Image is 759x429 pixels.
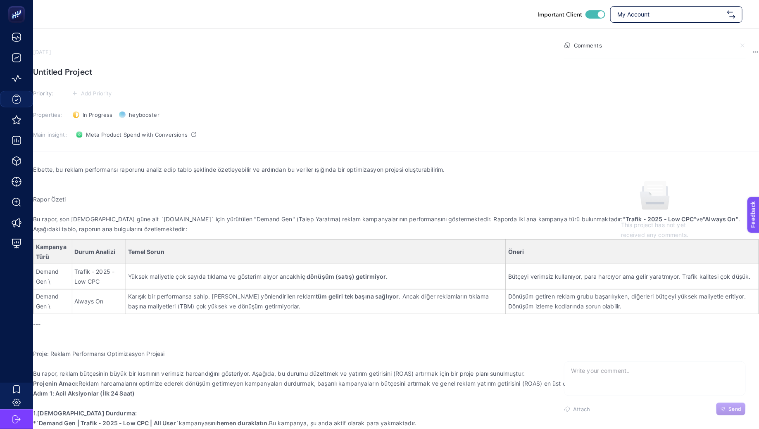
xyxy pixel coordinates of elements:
button: Send [716,403,746,416]
p: --- [33,319,759,329]
span: Durum Analizi [74,247,123,257]
span: Yüksek maliyetle çok sayıda tıklama ve gösterim alıyor ancak [128,272,503,282]
span: Feedback [5,2,31,9]
img: svg%3e [727,10,735,19]
strong: `Demand Gen | Trafik - 2025 - Low CPC | All User` [36,420,179,427]
span: Add Priority [81,90,112,97]
strong: Projenin Amacı: [33,380,79,387]
span: In Progress [83,111,112,118]
span: Dönüşüm getiren reklam grubu başarılıyken, diğerleri bütçeyi yüksek maliyetle eritiyor. Dönüşüm i... [508,292,756,311]
span: Always On [74,296,123,306]
h4: Comments [574,42,602,49]
p: Elbette, bu reklam performansı raporunu analiz edip tablo şeklinde özetleyebilir ve ardından bu v... [33,165,759,175]
span: heybooster [129,111,159,118]
time: [DATE] [33,49,51,55]
h3: Priority: [33,90,68,97]
span: Bütçeyi verimsiz kullanıyor, para harcıyor ama gelir yaratmıyor. Trafik kalitesi çok düşük. [508,272,756,282]
p: Bu rapor, son [DEMOGRAPHIC_DATA] güne ait `[DOMAIN_NAME]` için yürütülen "Demand Gen" (Talep Yara... [33,214,759,224]
p: * kampanyasını Bu kampanya, şu anda aktif olarak para yakmaktadır. [33,418,759,428]
strong: hiç dönüşüm (satış) getirmiyor. [297,273,388,280]
span: Öneri [508,247,756,257]
strong: hemen duraklatın. [217,420,269,427]
span: Important Client [538,10,582,19]
p: Proje: Reklam Performansı Optimizasyon Projesi [33,349,759,359]
strong: tüm geliri tek başına sağlıyor [316,293,399,300]
button: Add Priority [69,88,114,98]
span: Karışık bir performansa sahip. [PERSON_NAME] yönlendirilen reklam . Ancak diğer reklamların tıkla... [128,292,503,311]
strong: Adım 1: Acil Aksiyonlar (İlk 24 Saat) [33,390,135,397]
p: Aşağıdaki tablo, raporun ana bulgularını özetlemektedir: [33,224,759,234]
p: 1. [33,408,759,418]
h1: Untitled Project [33,65,759,78]
span: Trafik - 2025 - Low CPC [74,267,123,287]
span: Attach [573,406,590,412]
h3: Main insight: [33,131,68,138]
p: Bu rapor, reklam bütçesinin büyük bir kısmının verimsiz harcandığını gösteriyor. Aşağıda, bu duru... [33,369,759,379]
strong: [DEMOGRAPHIC_DATA] Durdurma: [37,410,137,417]
p: Rapor Özeti [33,194,759,204]
span: Kampanya Türü [36,242,69,262]
p: Reklam harcamalarını optimize ederek dönüşüm getirmeyen kampanyaları durdurmak, başarılı kampanya... [33,379,759,389]
span: My Account [617,10,724,19]
span: Meta Product Spend with Conversions [86,131,188,138]
h3: Properties: [33,111,68,118]
p: This project has not yet received any comments. [621,220,689,240]
span: Temel Sorun [128,247,503,257]
span: Demand Gen \ [36,292,69,311]
a: Meta Product Spend with Conversions [73,128,200,141]
span: Demand Gen \ [36,267,69,287]
span: Send [729,406,741,412]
